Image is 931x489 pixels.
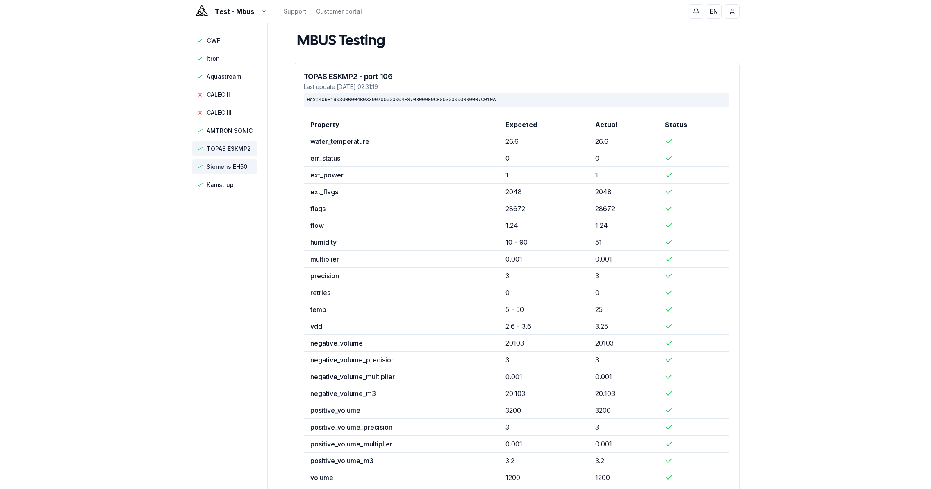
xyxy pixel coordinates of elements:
[499,184,588,200] td: 2048
[499,419,588,436] td: 3
[207,181,234,189] span: Kamstrup
[589,133,658,150] td: 26.6
[499,133,588,150] td: 26.6
[589,167,658,184] td: 1
[192,2,212,21] img: Evoly Logo
[589,402,658,419] td: 3200
[589,385,658,402] td: 20.103
[499,284,588,301] td: 0
[589,116,658,133] th: Actual
[207,145,251,153] span: TOPAS ESKMP2
[589,352,658,368] td: 3
[589,268,658,284] td: 3
[499,251,588,268] td: 0.001
[589,335,658,352] td: 20103
[499,200,588,217] td: 28672
[499,385,588,402] td: 20.103
[499,368,588,385] td: 0.001
[499,116,588,133] th: Expected
[304,453,499,469] td: positive_volume_m3
[499,453,588,469] td: 3.2
[304,234,499,251] td: humidity
[207,163,247,171] span: Siemens EH50
[589,184,658,200] td: 2048
[297,33,385,50] h1: MBUS Testing
[304,73,729,80] h3: TOPAS ESKMP2 - port 106
[304,83,729,91] div: Last update: [DATE] 02:31:19
[589,318,658,335] td: 3.25
[499,352,588,368] td: 3
[499,318,588,335] td: 2.6 - 3.6
[304,184,499,200] td: ext_flags
[284,7,306,16] a: Support
[499,268,588,284] td: 3
[215,7,254,16] span: Test - Mbus
[658,116,729,133] th: Status
[316,7,362,16] a: Customer portal
[589,200,658,217] td: 28672
[304,93,729,107] div: Hex: 409B1903000004B03300700000004E870300000C800300000800007C010A
[304,116,499,133] th: Property
[499,436,588,453] td: 0.001
[589,284,658,301] td: 0
[207,127,253,135] span: AMTRON SONIC
[304,385,499,402] td: negative_volume_m3
[589,217,658,234] td: 1.24
[304,335,499,352] td: negative_volume
[304,436,499,453] td: positive_volume_multiplier
[304,150,499,167] td: err_status
[304,251,499,268] td: multiplier
[589,469,658,486] td: 1200
[499,301,588,318] td: 5 - 50
[304,419,499,436] td: positive_volume_precision
[589,419,658,436] td: 3
[499,469,588,486] td: 1200
[499,217,588,234] td: 1.24
[589,301,658,318] td: 25
[499,167,588,184] td: 1
[589,251,658,268] td: 0.001
[589,150,658,167] td: 0
[499,234,588,251] td: 10 - 90
[207,36,220,45] span: GWF
[192,7,267,16] button: Test - Mbus
[304,469,499,486] td: volume
[499,150,588,167] td: 0
[207,91,230,99] span: CALEC II
[589,368,658,385] td: 0.001
[589,234,658,251] td: 51
[304,133,499,150] td: water_temperature
[304,167,499,184] td: ext_power
[304,217,499,234] td: flow
[499,335,588,352] td: 20103
[304,301,499,318] td: temp
[304,402,499,419] td: positive_volume
[710,7,718,16] span: EN
[304,284,499,301] td: retries
[304,352,499,368] td: negative_volume_precision
[707,4,722,19] button: EN
[304,318,499,335] td: vdd
[499,402,588,419] td: 3200
[589,436,658,453] td: 0.001
[304,368,499,385] td: negative_volume_multiplier
[207,109,232,117] span: CALEC III
[304,268,499,284] td: precision
[207,73,241,81] span: Aquastream
[589,453,658,469] td: 3.2
[207,55,220,63] span: Itron
[304,200,499,217] td: flags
